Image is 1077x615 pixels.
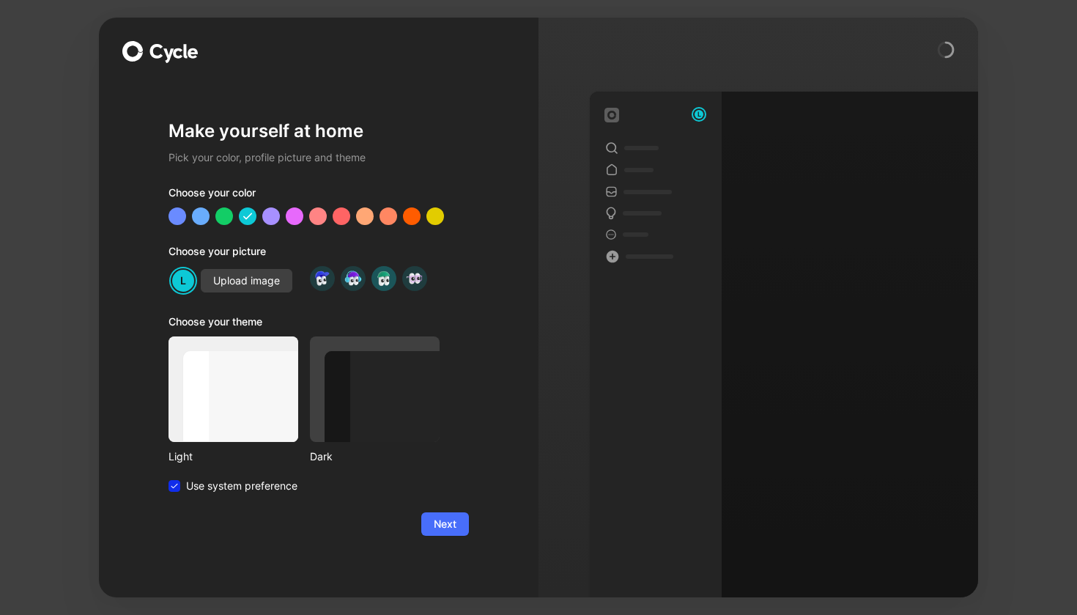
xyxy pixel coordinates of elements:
[186,477,297,495] span: Use system preference
[343,268,363,288] img: avatar
[213,272,280,290] span: Upload image
[310,448,440,465] div: Dark
[201,269,292,292] button: Upload image
[169,313,440,336] div: Choose your theme
[421,512,469,536] button: Next
[169,149,469,166] h2: Pick your color, profile picture and theme
[434,515,456,533] span: Next
[169,243,469,266] div: Choose your picture
[374,268,393,288] img: avatar
[604,108,619,122] img: workspace-default-logo-wX5zAyuM.png
[404,268,424,288] img: avatar
[312,268,332,288] img: avatar
[169,119,469,143] h1: Make yourself at home
[169,448,298,465] div: Light
[169,184,469,207] div: Choose your color
[693,108,705,120] div: L
[171,268,196,293] div: L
